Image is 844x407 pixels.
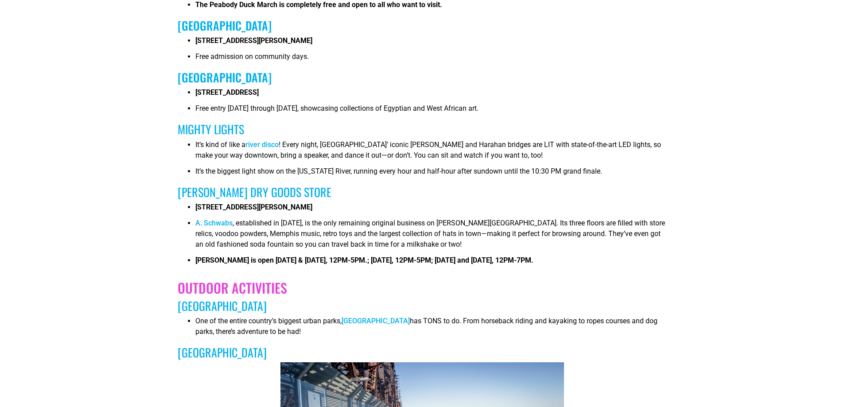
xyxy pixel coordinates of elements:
span: It’s the biggest light show on the [US_STATE] River, running every hour and half-hour after sundo... [195,167,602,175]
strong: [STREET_ADDRESS][PERSON_NAME] [195,36,312,45]
h3: Mighty Lights [178,122,666,136]
a: river disco [245,140,279,149]
h3: [GEOGRAPHIC_DATA] [178,299,666,313]
a: [GEOGRAPHIC_DATA] [178,17,272,34]
li: Free admission on community days. [195,51,666,67]
a: [GEOGRAPHIC_DATA] [342,317,410,325]
h2: Outdoor Activities [178,280,666,296]
h3: [GEOGRAPHIC_DATA] [178,345,666,359]
span: It’s kind of like a ! Every night, [GEOGRAPHIC_DATA]’ iconic [PERSON_NAME] and Harahan bridges ar... [195,140,661,159]
strong: [STREET_ADDRESS] [195,88,259,97]
a: A. Schwabs [195,219,233,227]
strong: [STREET_ADDRESS][PERSON_NAME] [195,203,312,211]
span: , established in [DATE], is the only remaining original business on [PERSON_NAME][GEOGRAPHIC_DATA... [195,219,665,248]
a: [GEOGRAPHIC_DATA] [178,69,272,86]
h3: [PERSON_NAME] dry goods store [178,185,666,199]
li: One of the entire country’s biggest urban parks, has TONS to do. From horseback riding and kayaki... [195,316,666,342]
strong: [PERSON_NAME] is open [DATE] & [DATE], 12PM-5PM.; [DATE], 12PM-5PM; [DATE] and [DATE], 12PM-7PM. [195,256,533,264]
span: The Peabody Duck March is completely free and open to all who want to visit. [195,0,442,9]
li: Free entry [DATE] through [DATE], showcasing collections of Egyptian and West African art. [195,103,666,119]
